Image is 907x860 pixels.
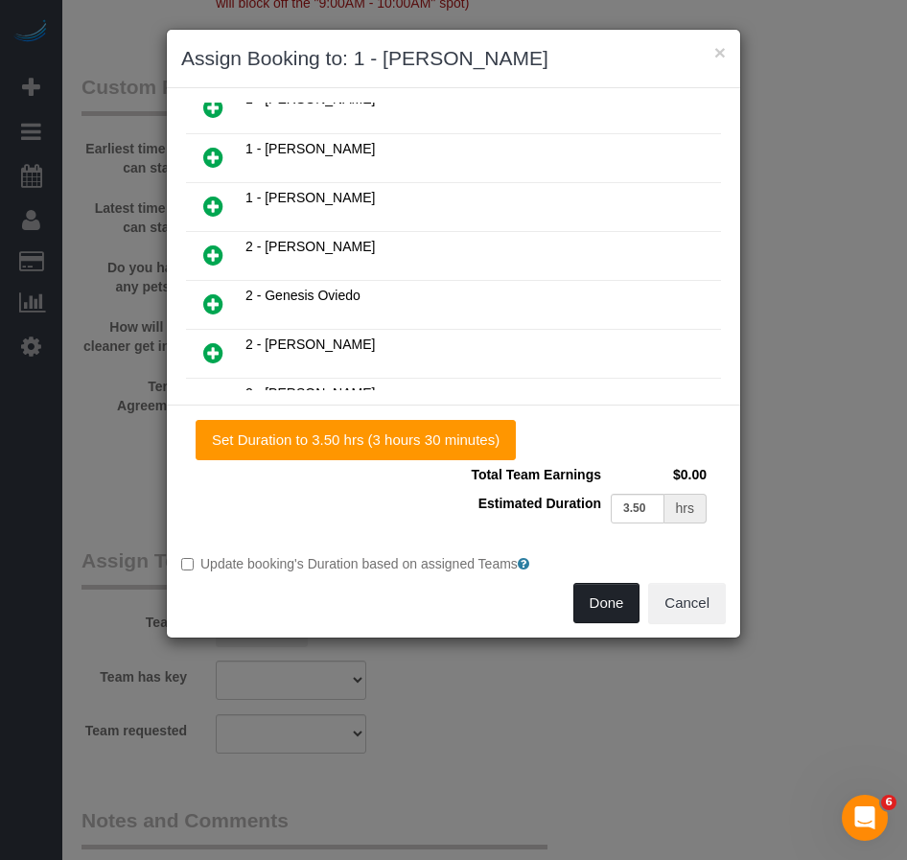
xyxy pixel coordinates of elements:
div: hrs [664,494,707,523]
td: $0.00 [606,460,711,489]
button: Cancel [648,583,726,623]
button: × [714,42,726,62]
span: 1 - [PERSON_NAME] [245,141,375,156]
button: Set Duration to 3.50 hrs (3 hours 30 minutes) [196,420,516,460]
span: 2 - [PERSON_NAME] [245,385,375,401]
h3: Assign Booking to: 1 - [PERSON_NAME] [181,44,726,73]
span: 2 - [PERSON_NAME] [245,239,375,254]
input: Update booking's Duration based on assigned Teams [181,558,194,570]
span: 1 - [PERSON_NAME] [245,190,375,205]
span: 6 [881,795,896,810]
span: Estimated Duration [478,496,601,511]
button: Done [573,583,640,623]
iframe: Intercom live chat [842,795,888,841]
span: 2 - [PERSON_NAME] [245,337,375,352]
span: 2 - Genesis Oviedo [245,288,360,303]
label: Update booking's Duration based on assigned Teams [181,554,726,573]
td: Total Team Earnings [466,460,606,489]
